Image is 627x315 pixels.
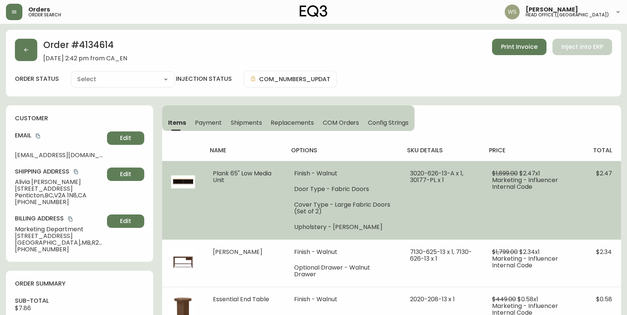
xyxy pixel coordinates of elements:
h4: Shipping Address [15,168,104,176]
li: Finish - Walnut [294,296,392,303]
h4: sku details [407,146,477,155]
span: [DATE] 2:42 pm from CA_EN [43,55,127,62]
h5: order search [28,13,61,17]
span: Penticton , BC , V2A 1N8 , CA [15,192,104,199]
span: Shipments [231,119,262,127]
span: Print Invoice [501,43,538,51]
h4: customer [15,114,144,122]
span: Marketing - Influencer Internal Code [492,254,558,270]
button: Print Invoice [492,39,546,55]
span: Items [168,119,186,127]
img: d748ec2f-510b-4de3-8814-602a5890d598Optional[marcel-walnut-desk-with-drawer].jpg [171,249,195,273]
span: Orders [28,7,50,13]
span: $7.86 [15,304,31,312]
li: Finish - Walnut [294,249,392,255]
li: Optional Drawer - Walnut Drawer [294,264,392,278]
span: Marketing - Influencer Internal Code [492,176,558,191]
span: [STREET_ADDRESS] [15,185,104,192]
li: Cover Type - Large Fabric Doors (Set of 2) [294,201,392,215]
span: 3020-626-13-A x 1, 30177-PL x 1 [410,169,463,184]
span: $2.34 [596,248,612,256]
span: $2.47 [596,169,612,178]
span: [GEOGRAPHIC_DATA] , MB , R2G 4H2 , CA [15,239,104,246]
h4: name [210,146,280,155]
h4: injection status [176,75,232,83]
span: Config Strings [368,119,408,127]
img: logo [300,5,327,17]
span: [PHONE_NUMBER] [15,199,104,206]
button: copy [72,168,80,175]
img: d421e764c7328a6a184e62c810975493 [505,4,520,19]
span: $449.00 [492,295,516,303]
li: Finish - Walnut [294,170,392,177]
span: Alivia [PERSON_NAME] [15,179,104,185]
h4: price [489,146,581,155]
span: 7130-625-13 x 1, 7130-626-13 x 1 [410,248,472,263]
span: $0.58 [596,295,612,303]
span: Plank 65" Low Media Unit [213,169,271,184]
h4: total [593,146,615,155]
span: [STREET_ADDRESS] [15,233,104,239]
button: Edit [107,131,144,145]
h4: sub-total [15,297,144,305]
button: Edit [107,168,144,181]
button: Edit [107,214,144,228]
span: [PERSON_NAME] [526,7,578,13]
h2: Order # 4134614 [43,39,127,55]
button: copy [34,132,42,140]
span: Marketing Department [15,226,104,233]
h5: head office ([GEOGRAPHIC_DATA]) [526,13,609,17]
img: 3020-626-MC-400-1-cl79896gl14vk0166h981lumx.jpg [171,170,195,194]
label: order status [15,75,59,83]
li: Door Type - Fabric Doors [294,186,392,192]
span: $2.34 x 1 [519,248,540,256]
span: $0.58 x 1 [517,295,538,303]
span: 2020-208-13 x 1 [410,295,455,303]
span: Essential End Table [213,295,269,303]
h4: options [291,146,395,155]
span: $1,799.00 [492,248,518,256]
li: Upholstery - [PERSON_NAME] [294,224,392,230]
span: Edit [120,134,131,142]
button: copy [67,215,74,223]
span: COM Orders [323,119,359,127]
span: [PERSON_NAME] [213,248,262,256]
span: Payment [195,119,222,127]
span: Edit [120,170,131,178]
span: $2.47 x 1 [519,169,540,178]
h4: Billing Address [15,214,104,223]
span: $1,899.00 [492,169,518,178]
span: [EMAIL_ADDRESS][DOMAIN_NAME] [15,152,104,159]
h4: order summary [15,280,144,288]
span: [PHONE_NUMBER] [15,246,104,253]
span: Replacements [271,119,313,127]
span: Edit [120,217,131,225]
h4: Email [15,131,104,140]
